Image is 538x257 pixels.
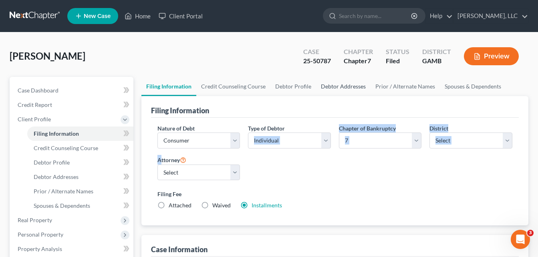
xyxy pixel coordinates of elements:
a: Credit Counseling Course [196,77,270,96]
a: Filing Information [27,126,133,141]
span: Debtor Addresses [34,173,79,180]
a: Debtor Addresses [27,170,133,184]
span: Debtor Profile [34,159,70,166]
div: Status [386,47,409,56]
a: Prior / Alternate Names [371,77,440,96]
a: [PERSON_NAME], LLC [453,9,528,23]
span: [PERSON_NAME] [10,50,85,62]
span: Spouses & Dependents [34,202,90,209]
span: Filing Information [34,130,79,137]
a: Debtor Profile [270,77,316,96]
span: Attached [169,202,191,209]
a: Prior / Alternate Names [27,184,133,199]
span: Credit Report [18,101,52,108]
a: Case Dashboard [11,83,133,98]
a: Property Analysis [11,242,133,256]
iframe: Intercom live chat [511,230,530,249]
button: Preview [464,47,519,65]
a: Installments [252,202,282,209]
span: New Case [84,13,111,19]
input: Search by name... [339,8,412,23]
span: Property Analysis [18,245,62,252]
label: Nature of Debt [157,124,195,133]
div: GAMB [422,56,451,66]
a: Client Portal [155,9,207,23]
span: Personal Property [18,231,63,238]
label: Chapter of Bankruptcy [339,124,396,133]
a: Spouses & Dependents [440,77,506,96]
a: Filing Information [141,77,196,96]
span: Real Property [18,217,52,223]
a: Credit Report [11,98,133,112]
a: Spouses & Dependents [27,199,133,213]
label: Filing Fee [157,190,512,198]
a: Debtor Addresses [316,77,371,96]
span: Case Dashboard [18,87,58,94]
div: District [422,47,451,56]
a: Debtor Profile [27,155,133,170]
span: Waived [212,202,231,209]
span: Prior / Alternate Names [34,188,93,195]
div: Chapter [344,47,373,56]
div: 25-50787 [303,56,331,66]
label: District [429,124,448,133]
div: Filing Information [151,106,209,115]
a: Credit Counseling Course [27,141,133,155]
span: 3 [527,230,534,236]
div: Case Information [151,245,208,254]
div: Chapter [344,56,373,66]
a: Help [426,9,453,23]
span: Client Profile [18,116,51,122]
label: Type of Debtor [248,124,285,133]
span: 7 [367,57,371,64]
label: Attorney [157,155,186,165]
span: Credit Counseling Course [34,145,98,151]
a: Home [121,9,155,23]
div: Filed [386,56,409,66]
div: Case [303,47,331,56]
